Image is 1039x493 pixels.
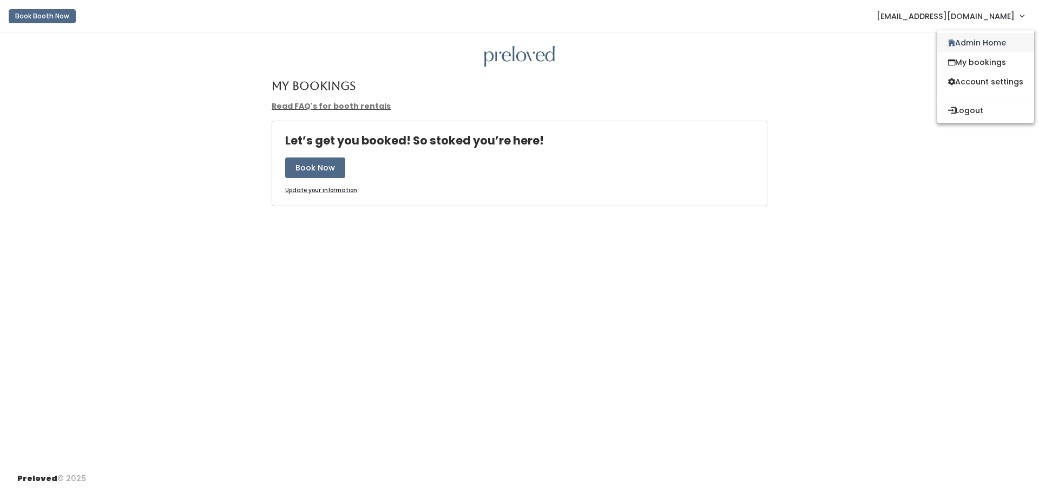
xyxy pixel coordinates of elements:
u: Update your information [285,186,357,194]
h4: My Bookings [272,80,356,92]
a: My bookings [937,52,1034,72]
button: Book Now [285,157,345,178]
h4: Let’s get you booked! So stoked you’re here! [285,134,544,147]
button: Book Booth Now [9,9,76,23]
a: Admin Home [937,33,1034,52]
img: preloved logo [484,46,555,67]
a: Read FAQ's for booth rentals [272,101,391,111]
button: Logout [937,101,1034,120]
a: [EMAIL_ADDRESS][DOMAIN_NAME] [866,4,1035,28]
a: Book Booth Now [9,4,76,28]
div: © 2025 [17,464,86,484]
span: [EMAIL_ADDRESS][DOMAIN_NAME] [877,10,1015,22]
span: Preloved [17,473,57,484]
a: Update your information [285,187,357,195]
a: Account settings [937,72,1034,91]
